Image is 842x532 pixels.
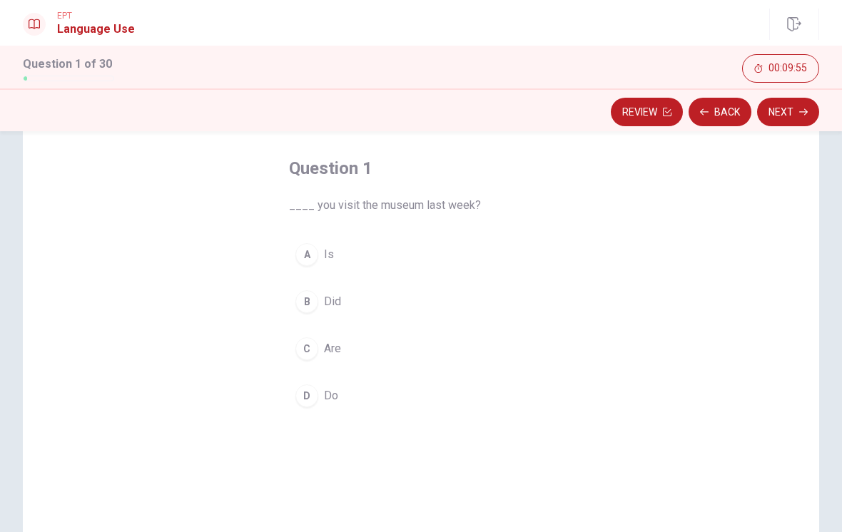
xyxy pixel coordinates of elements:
[289,331,553,367] button: CAre
[324,340,341,357] span: Are
[57,11,135,21] span: EPT
[324,293,341,310] span: Did
[769,63,807,74] span: 00:09:55
[757,98,819,126] button: Next
[23,56,114,73] h1: Question 1 of 30
[742,54,819,83] button: 00:09:55
[324,246,334,263] span: Is
[295,384,318,407] div: D
[289,237,553,272] button: AIs
[611,98,683,126] button: Review
[295,337,318,360] div: C
[289,157,553,180] h4: Question 1
[289,378,553,414] button: DDo
[689,98,751,126] button: Back
[295,243,318,266] div: A
[57,21,135,38] h1: Language Use
[289,197,553,214] span: ____ you visit the museum last week?
[289,284,553,319] button: BDid
[324,387,338,404] span: Do
[295,290,318,313] div: B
